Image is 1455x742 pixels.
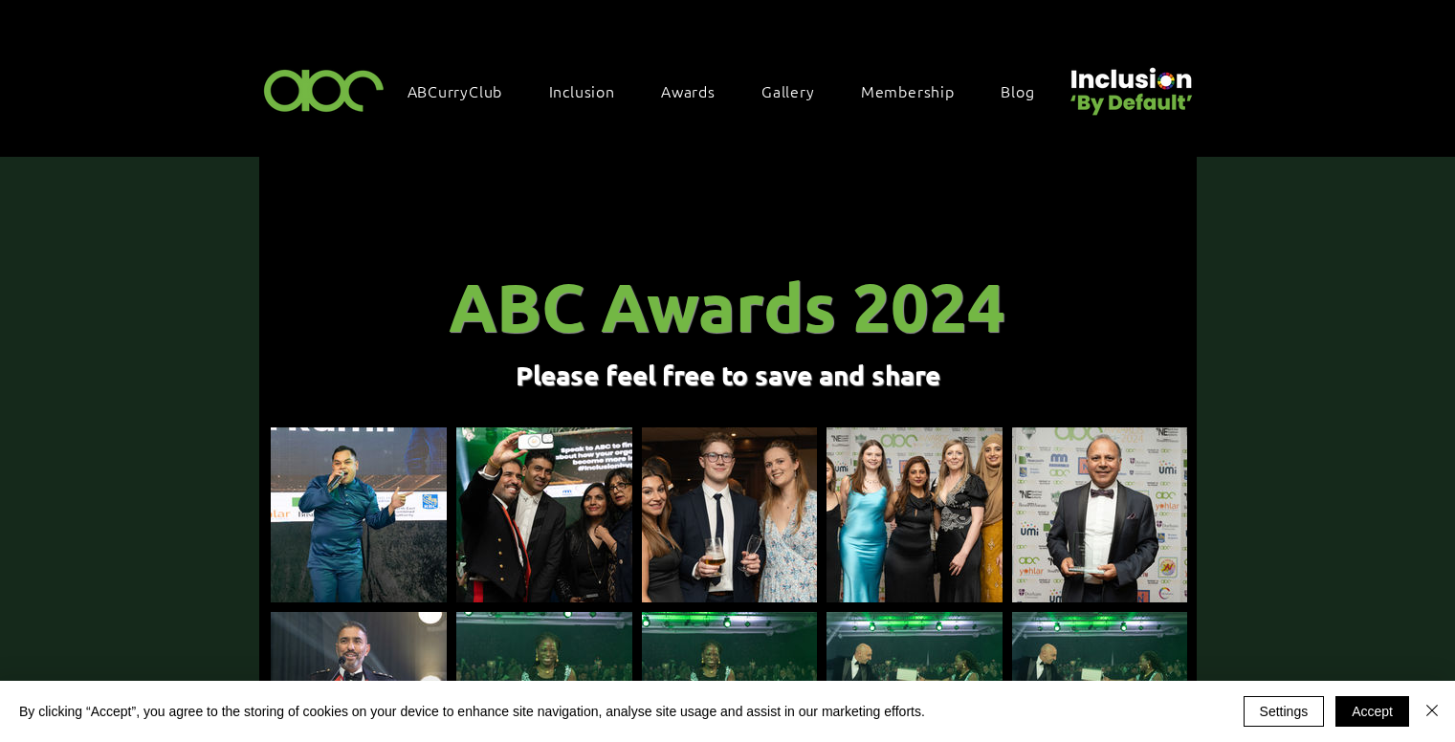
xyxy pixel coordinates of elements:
[19,703,925,720] span: By clicking “Accept”, you agree to the storing of cookies on your device to enhance site navigati...
[651,71,744,111] div: Awards
[1421,699,1444,722] img: Close
[1421,696,1444,727] button: Close
[516,358,940,391] span: Please feel free to save and share
[851,71,983,111] a: Membership
[1335,696,1409,727] button: Accept
[861,80,955,101] span: Membership
[540,71,644,111] div: Inclusion
[1001,80,1034,101] span: Blog
[1244,696,1325,727] button: Settings
[449,265,1005,347] span: ABC Awards 2024
[408,80,503,101] span: ABCurryClub
[991,71,1063,111] a: Blog
[398,71,532,111] a: ABCurryClub
[549,80,615,101] span: Inclusion
[398,71,1064,111] nav: Site
[752,71,844,111] a: Gallery
[1064,52,1196,118] img: Untitled design (22).png
[761,80,815,101] span: Gallery
[258,61,390,118] img: ABC-Logo-Blank-Background-01-01-2.png
[661,80,716,101] span: Awards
